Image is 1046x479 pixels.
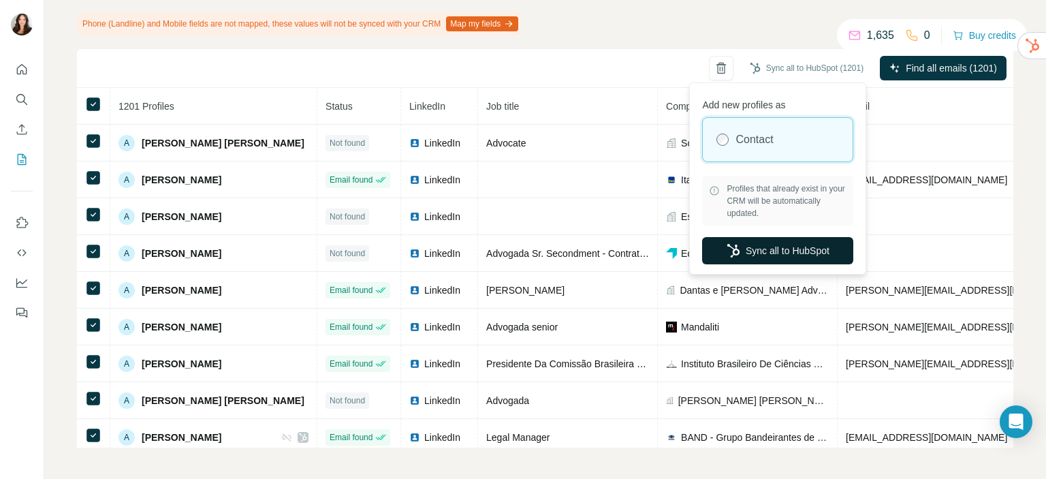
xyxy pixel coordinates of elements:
span: Email found [330,321,373,333]
img: company-logo [666,322,677,333]
p: 1,635 [867,27,894,44]
p: Add new profiles as [702,93,853,112]
span: LinkedIn [424,136,460,150]
span: Email found [330,174,373,186]
img: Avatar [11,14,33,35]
span: Not found [330,247,365,260]
div: A [118,135,135,151]
span: Email found [330,358,373,370]
div: A [118,356,135,372]
span: [EMAIL_ADDRESS][DOMAIN_NAME] [846,174,1007,185]
div: Open Intercom Messenger [1000,405,1032,438]
div: A [118,282,135,298]
span: [PERSON_NAME] [PERSON_NAME] Sociedade [678,394,829,407]
span: Not found [330,137,365,149]
span: LinkedIn [424,283,460,297]
button: Use Surfe API [11,241,33,265]
span: [PERSON_NAME] [486,285,565,296]
span: Presidente Da Comissão Brasileira Das Advogadas Criminalistas [486,358,761,369]
span: [PERSON_NAME] [PERSON_NAME] [142,136,304,150]
img: LinkedIn logo [409,358,420,369]
button: Search [11,87,33,112]
span: [PERSON_NAME] [142,357,221,371]
span: BAND - Grupo Bandeirantes de Comunicação [681,431,829,444]
span: [PERSON_NAME] [142,283,221,297]
span: LinkedIn [424,210,460,223]
img: LinkedIn logo [409,322,420,333]
div: A [118,172,135,188]
span: LinkedIn [424,320,460,334]
button: Quick start [11,57,33,82]
span: Company [666,101,707,112]
span: LinkedIn [424,394,460,407]
span: LinkedIn [409,101,445,112]
span: Find all emails (1201) [906,61,997,75]
button: Dashboard [11,271,33,295]
p: 0 [924,27,930,44]
span: Mandaliti [681,320,719,334]
div: Phone (Landline) and Mobile fields are not mapped, these values will not be synced with your CRM [77,12,521,35]
span: LinkedIn [424,173,460,187]
span: [PERSON_NAME] [PERSON_NAME] [142,394,304,407]
span: Dantas e [PERSON_NAME] Advocacia [680,283,829,297]
img: LinkedIn logo [409,432,420,443]
span: Job title [486,101,519,112]
span: Advogada [486,395,529,406]
span: [PERSON_NAME] [142,431,221,444]
span: Advocate [486,138,526,149]
img: LinkedIn logo [409,395,420,406]
button: Find all emails (1201) [880,56,1007,80]
span: Not found [330,211,365,223]
label: Contact [735,132,773,148]
div: A [118,245,135,262]
span: Advogada senior [486,322,558,333]
span: [EMAIL_ADDRESS][DOMAIN_NAME] [846,432,1007,443]
span: Status [326,101,353,112]
button: Buy credits [953,26,1016,45]
span: [PERSON_NAME] [142,320,221,334]
img: company-logo [666,174,677,185]
button: My lists [11,147,33,172]
img: LinkedIn logo [409,248,420,259]
span: Advogada Sr. Secondment - Contratos | Energia | Infraestrutura [486,248,755,259]
button: Sync all to HubSpot (1201) [740,58,873,78]
span: Instituto Brasileiro De Ciências Criminais [681,357,829,371]
span: Escritório de Advocacia [681,210,780,223]
span: Itaú Unibanco [681,173,740,187]
img: LinkedIn logo [409,174,420,185]
span: [PERSON_NAME] [142,210,221,223]
span: LinkedIn [424,357,460,371]
img: company-logo [666,358,677,369]
img: company-logo [666,432,677,443]
div: A [118,429,135,446]
span: LinkedIn [424,431,460,444]
span: [PERSON_NAME] [142,173,221,187]
button: Feedback [11,300,33,325]
div: A [118,208,135,225]
span: LinkedIn [424,247,460,260]
img: LinkedIn logo [409,211,420,222]
span: Legal Manager [486,432,550,443]
span: 1201 Profiles [118,101,174,112]
span: Edge [681,247,703,260]
button: Enrich CSV [11,117,33,142]
div: A [118,319,135,335]
button: Use Surfe on LinkedIn [11,211,33,235]
span: Not found [330,395,365,407]
img: LinkedIn logo [409,138,420,149]
span: Email found [330,431,373,444]
div: A [118,392,135,409]
button: Map my fields [446,16,518,31]
span: Soomro law Associate [681,136,775,150]
img: LinkedIn logo [409,285,420,296]
span: Email found [330,284,373,296]
span: Profiles that already exist in your CRM will be automatically updated. [727,183,846,219]
span: [PERSON_NAME] [142,247,221,260]
img: company-logo [666,248,677,259]
button: Sync all to HubSpot [702,237,853,264]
